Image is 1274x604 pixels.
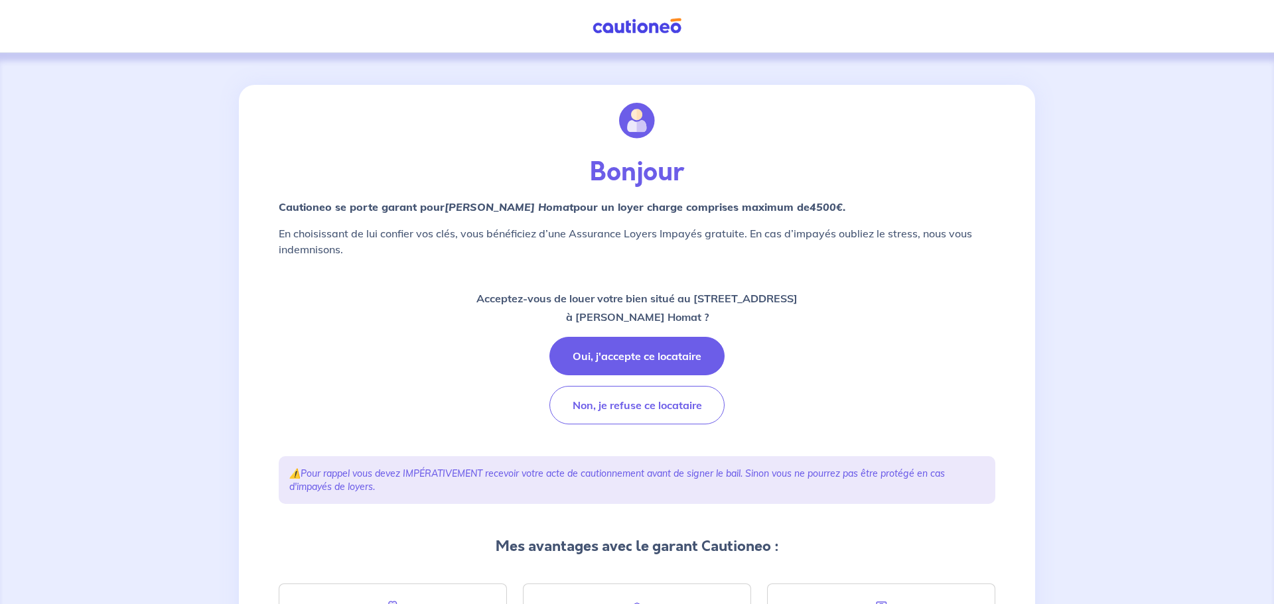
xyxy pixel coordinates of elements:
img: illu_account.svg [619,103,655,139]
p: ⚠️ [289,467,985,493]
button: Non, je refuse ce locataire [549,386,725,424]
p: Bonjour [279,156,995,188]
p: Mes avantages avec le garant Cautioneo : [279,536,995,557]
strong: Cautioneo se porte garant pour pour un loyer charge comprises maximum de . [279,200,845,213]
img: Cautioneo [587,18,687,34]
em: Pour rappel vous devez IMPÉRATIVEMENT recevoir votre acte de cautionnement avant de signer le bai... [289,467,945,493]
em: [PERSON_NAME] Homat [445,200,573,213]
em: 4500€ [810,200,843,213]
button: Oui, j'accepte ce locataire [549,337,725,375]
p: En choisissant de lui confier vos clés, vous bénéficiez d’une Assurance Loyers Impayés gratuite. ... [279,225,995,257]
p: Acceptez-vous de louer votre bien situé au [STREET_ADDRESS] à [PERSON_NAME] Homat ? [476,289,798,326]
